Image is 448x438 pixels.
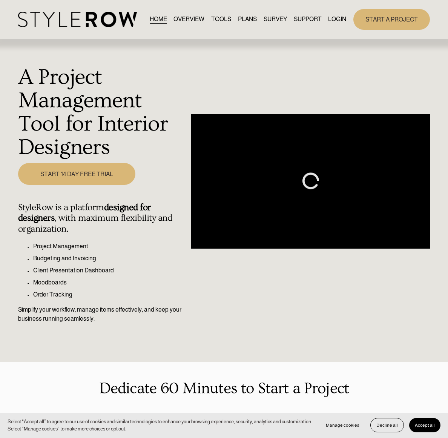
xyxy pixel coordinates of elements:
[18,377,430,400] p: Dedicate 60 Minutes to Start a Project
[173,14,204,25] a: OVERVIEW
[18,202,187,235] h4: StyleRow is a platform , with maximum flexibility and organization.
[264,14,287,25] a: SURVEY
[18,12,137,27] img: StyleRow
[33,290,187,299] p: Order Tracking
[33,242,187,251] p: Project Management
[294,14,322,25] a: folder dropdown
[18,202,153,223] strong: designed for designers
[238,14,257,25] a: PLANS
[18,305,187,323] p: Simplify your workflow, manage items effectively, and keep your business running seamlessly.
[211,14,231,25] a: TOOLS
[150,14,167,25] a: HOME
[33,254,187,263] p: Budgeting and Invoicing
[33,278,187,287] p: Moodboards
[320,418,365,432] button: Manage cookies
[376,423,398,428] span: Decline all
[370,418,404,432] button: Decline all
[326,423,359,428] span: Manage cookies
[353,9,430,30] a: START A PROJECT
[33,266,187,275] p: Client Presentation Dashboard
[8,418,313,433] p: Select “Accept all” to agree to our use of cookies and similar technologies to enhance your brows...
[328,14,346,25] a: LOGIN
[415,423,435,428] span: Accept all
[294,15,322,24] span: SUPPORT
[18,65,187,159] h1: A Project Management Tool for Interior Designers
[409,418,440,432] button: Accept all
[18,163,135,185] a: START 14 DAY FREE TRIAL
